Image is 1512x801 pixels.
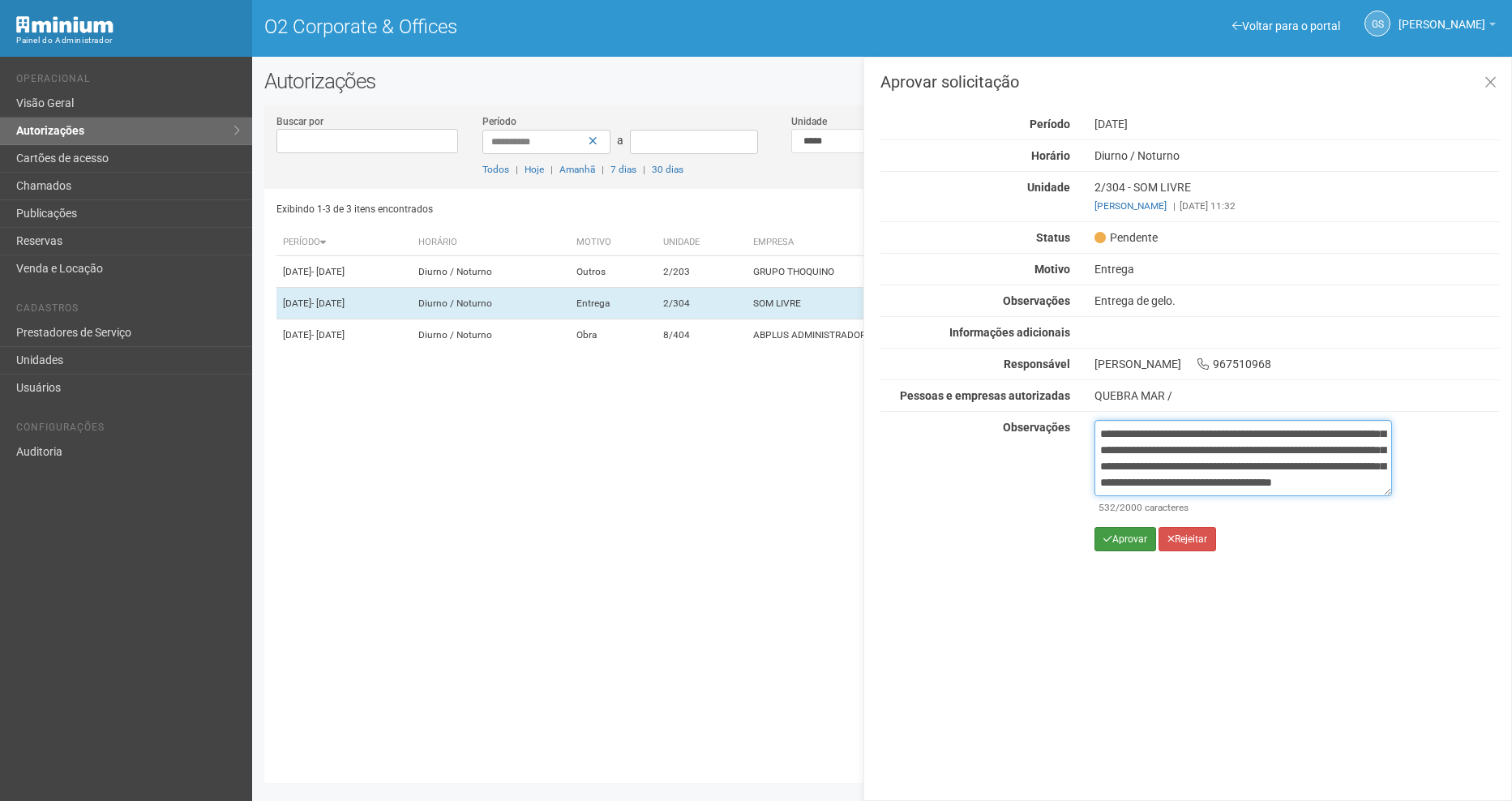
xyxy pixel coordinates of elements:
[1398,2,1485,31] span: Gabriela Souza
[643,164,645,175] span: |
[264,16,870,37] h1: O2 Corporate & Offices
[16,422,240,439] li: Configurações
[657,229,747,256] th: Unidade
[570,288,657,319] td: Entrega
[1094,388,1499,403] div: QUEBRA MAR /
[16,73,240,90] li: Operacional
[482,164,509,175] a: Todos
[617,134,623,147] span: a
[276,319,412,351] td: [DATE]
[1031,149,1070,162] strong: Horário
[1003,421,1070,434] strong: Observações
[1094,199,1499,213] div: [DATE] 11:32
[412,288,570,319] td: Diurno / Noturno
[16,33,240,48] div: Painel do Administrador
[602,164,604,175] span: |
[412,256,570,288] td: Diurno / Noturno
[550,164,553,175] span: |
[1173,200,1176,212] span: |
[311,329,345,341] span: - [DATE]
[657,288,747,319] td: 2/304
[311,266,345,277] span: - [DATE]
[949,326,1070,339] strong: Informações adicionais
[276,114,323,129] label: Buscar por
[791,114,827,129] label: Unidade
[570,256,657,288] td: Outros
[880,74,1499,90] h3: Aprovar solicitação
[516,164,518,175] span: |
[1027,181,1070,194] strong: Unidade
[610,164,636,175] a: 7 dias
[1094,200,1167,212] a: [PERSON_NAME]
[16,302,240,319] li: Cadastros
[559,164,595,175] a: Amanhã
[1094,527,1156,551] button: Aprovar
[1474,66,1507,101] a: Fechar
[264,69,1500,93] h2: Autorizações
[1398,20,1496,33] a: [PERSON_NAME]
[16,16,114,33] img: Minium
[1099,500,1388,515] div: /2000 caracteres
[747,256,1114,288] td: GRUPO THOQUINO
[1099,502,1116,513] span: 532
[276,229,412,256] th: Período
[1159,527,1216,551] button: Rejeitar
[276,256,412,288] td: [DATE]
[570,319,657,351] td: Obra
[1082,148,1511,163] div: Diurno / Noturno
[657,319,747,351] td: 8/404
[1094,230,1158,245] span: Pendente
[1082,117,1511,131] div: [DATE]
[276,197,877,221] div: Exibindo 1-3 de 3 itens encontrados
[747,288,1114,319] td: SOM LIVRE
[1030,118,1070,131] strong: Período
[570,229,657,256] th: Motivo
[482,114,516,129] label: Período
[747,229,1114,256] th: Empresa
[311,298,345,309] span: - [DATE]
[1364,11,1390,36] a: GS
[652,164,683,175] a: 30 dias
[1034,263,1070,276] strong: Motivo
[1082,293,1511,308] div: Entrega de gelo.
[1082,262,1511,276] div: Entrega
[412,319,570,351] td: Diurno / Noturno
[657,256,747,288] td: 2/203
[1036,231,1070,244] strong: Status
[1082,357,1511,371] div: [PERSON_NAME] 967510968
[900,389,1070,402] strong: Pessoas e empresas autorizadas
[1003,294,1070,307] strong: Observações
[276,288,412,319] td: [DATE]
[1004,358,1070,371] strong: Responsável
[747,319,1114,351] td: ABPLUS ADMINISTRADORA DE BENEFÍCIOS
[1082,180,1511,213] div: 2/304 - SOM LIVRE
[412,229,570,256] th: Horário
[1232,19,1340,32] a: Voltar para o portal
[525,164,544,175] a: Hoje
